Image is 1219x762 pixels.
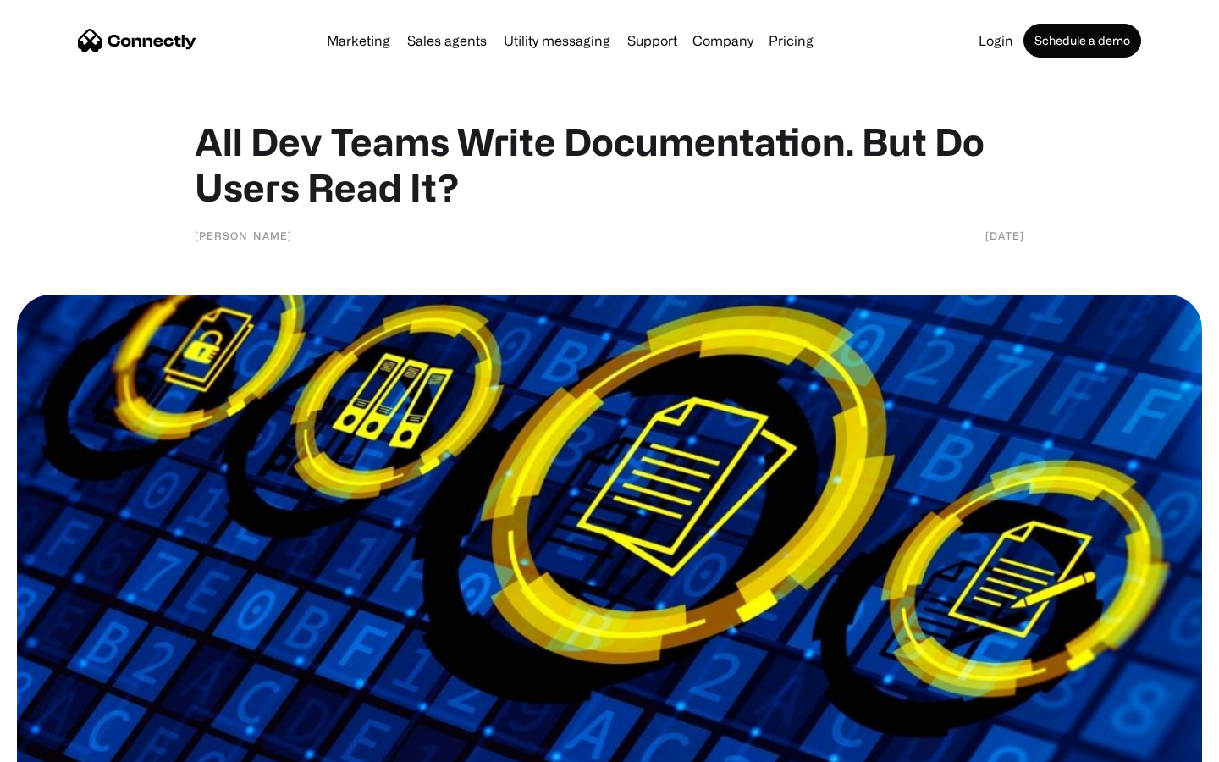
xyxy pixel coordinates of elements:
[762,34,820,47] a: Pricing
[687,29,758,52] div: Company
[34,732,102,756] ul: Language list
[400,34,494,47] a: Sales agents
[1023,24,1141,58] a: Schedule a demo
[972,34,1020,47] a: Login
[621,34,684,47] a: Support
[17,732,102,756] aside: Language selected: English
[320,34,397,47] a: Marketing
[985,227,1024,244] div: [DATE]
[78,28,196,53] a: home
[497,34,617,47] a: Utility messaging
[195,119,1024,210] h1: All Dev Teams Write Documentation. But Do Users Read It?
[195,227,292,244] div: [PERSON_NAME]
[692,29,753,52] div: Company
